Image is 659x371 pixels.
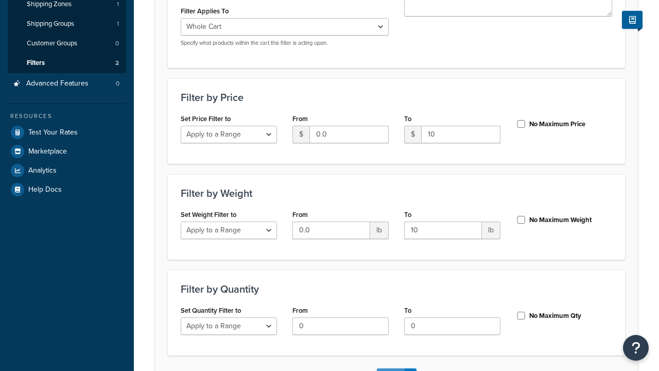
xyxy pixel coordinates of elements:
[181,39,389,47] p: Specify what products within the cart this filter is acting upon.
[8,54,126,73] li: Filters
[622,11,643,29] button: Show Help Docs
[181,188,612,199] h3: Filter by Weight
[27,20,74,28] span: Shipping Groups
[8,112,126,121] div: Resources
[27,39,77,48] span: Customer Groups
[370,222,389,239] span: lb
[404,307,411,314] label: To
[8,180,126,199] a: Help Docs
[404,126,421,143] span: $
[181,92,612,103] h3: Filter by Price
[529,311,581,321] label: No Maximum Qty
[8,74,126,93] a: Advanced Features0
[292,307,308,314] label: From
[529,215,592,225] label: No Maximum Weight
[28,147,67,156] span: Marketplace
[115,59,119,68] span: 2
[181,211,236,218] label: Set Weight Filter to
[26,79,89,88] span: Advanced Features
[117,20,119,28] span: 1
[292,126,309,143] span: $
[404,211,411,218] label: To
[623,335,649,361] button: Open Resource Center
[28,185,62,194] span: Help Docs
[8,74,126,93] li: Advanced Features
[8,14,126,33] li: Shipping Groups
[404,115,411,123] label: To
[8,14,126,33] a: Shipping Groups1
[8,54,126,73] a: Filters2
[181,7,229,15] label: Filter Applies To
[27,59,45,68] span: Filters
[181,307,241,314] label: Set Quantity Filter to
[8,161,126,180] a: Analytics
[8,34,126,53] a: Customer Groups0
[115,39,119,48] span: 0
[116,79,119,88] span: 0
[482,222,500,239] span: lb
[529,120,585,129] label: No Maximum Price
[181,283,612,295] h3: Filter by Quantity
[181,115,231,123] label: Set Price Filter to
[292,211,308,218] label: From
[8,123,126,142] a: Test Your Rates
[28,128,78,137] span: Test Your Rates
[8,142,126,161] a: Marketplace
[292,115,308,123] label: From
[28,166,57,175] span: Analytics
[8,34,126,53] li: Customer Groups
